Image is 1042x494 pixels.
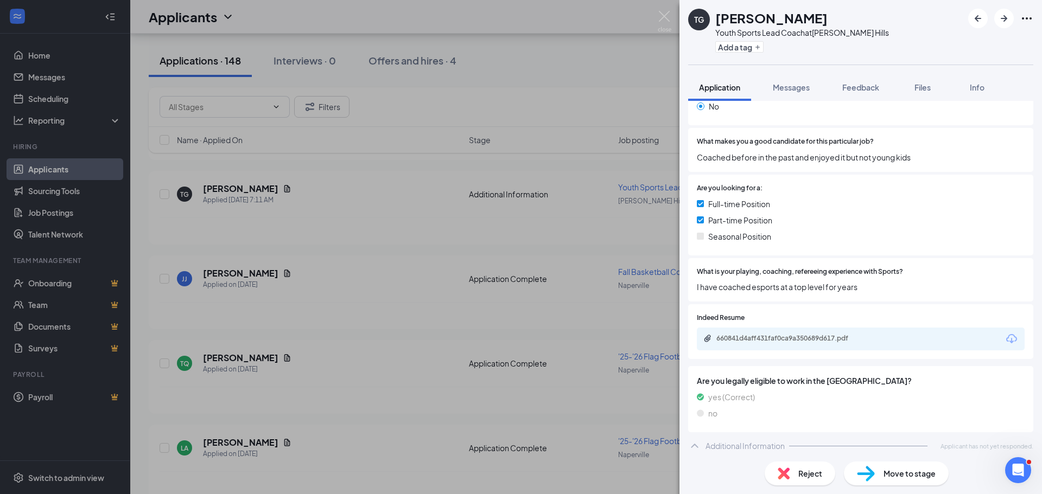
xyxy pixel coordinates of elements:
[708,230,771,242] span: Seasonal Position
[1005,457,1031,483] iframe: Intercom live chat
[798,467,822,479] span: Reject
[970,82,984,92] span: Info
[694,14,704,25] div: TG
[884,467,936,479] span: Move to stage
[715,9,828,27] h1: [PERSON_NAME]
[706,440,785,451] div: Additional Information
[703,334,712,343] svg: Paperclip
[754,44,761,50] svg: Plus
[715,41,764,53] button: PlusAdd a tag
[1005,332,1018,345] svg: Download
[697,313,745,323] span: Indeed Resume
[715,27,889,38] div: Youth Sports Lead Coach at [PERSON_NAME] Hills
[1020,12,1033,25] svg: Ellipses
[842,82,879,92] span: Feedback
[716,334,868,343] div: 660841d4aff431faf0ca9a350689d617.pdf
[697,183,763,194] span: Are you looking for a:
[971,12,984,25] svg: ArrowLeftNew
[697,281,1025,293] span: I have coached esports at a top level for years
[994,9,1014,28] button: ArrowRight
[773,82,810,92] span: Messages
[703,334,879,344] a: Paperclip660841d4aff431faf0ca9a350689d617.pdf
[699,82,740,92] span: Application
[941,441,1033,451] span: Applicant has not yet responded.
[914,82,931,92] span: Files
[708,407,717,419] span: no
[708,198,770,210] span: Full-time Position
[708,391,755,403] span: yes (Correct)
[697,151,1025,163] span: Coached before in the past and enjoyed it but not young kids
[997,12,1011,25] svg: ArrowRight
[968,9,988,28] button: ArrowLeftNew
[709,100,719,112] span: No
[697,267,903,277] span: What is your playing, coaching, refereeing experience with Sports?
[697,375,1025,387] span: Are you legally eligible to work in the [GEOGRAPHIC_DATA]?
[708,214,772,226] span: Part-time Position
[697,137,874,147] span: What makes you a good candidate for this particular job?
[688,439,701,452] svg: ChevronUp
